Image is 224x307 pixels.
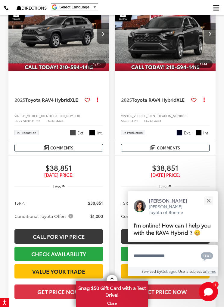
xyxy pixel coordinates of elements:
svg: Text [201,251,213,261]
span: $38,851 [88,200,103,206]
textarea: Type your message [128,245,218,267]
span: 1 [215,283,216,286]
button: Toggle Chat Window [199,282,218,301]
span: I'm online! How can I help you with the RAV4 Hybrid ? 😀 [134,221,211,236]
button: Less [50,181,68,192]
button: Actions [92,95,103,105]
a: 2025Toyota RAV4 HybridXLE [14,96,82,103]
span: 4444 [56,119,64,123]
span: [DATE] Price: [14,172,103,178]
span: Toyota RAV4 Hybrid [132,96,176,103]
img: Comments [44,145,49,150]
span: TSRP: [121,200,132,206]
span: 23 [97,62,101,66]
span: 2025 [121,96,132,103]
span: Model: [46,119,56,123]
span: $38,851 [121,163,210,172]
span: / [201,62,204,66]
span: / [95,62,97,66]
button: Comments [14,144,103,152]
a: 2025Toyota RAV4 HybridXLE [121,96,189,103]
span: Use is subject to [178,269,206,274]
span: VIN: [121,113,127,118]
button: Conditional Toyota Offers [14,213,75,219]
button: Next image [204,23,216,44]
span: dropdown dots [97,97,98,102]
span: 2025 [14,96,25,103]
span: Serviced by [142,269,161,274]
button: Close [202,194,215,207]
a: Value Your Trade [121,264,210,278]
span: Less [159,184,167,189]
span: 1 [93,62,95,66]
span: 54312 [130,119,138,123]
span: Comments [157,145,180,151]
span: Stock: [14,119,23,123]
a: Check Availability [14,247,103,261]
span: In Production [123,131,143,134]
a: Directions [12,0,51,16]
span: Ext. [184,130,191,136]
span: $38,851 [14,163,103,172]
button: Get Price Now [121,284,210,299]
span: [US_VEHICLE_IDENTIFICATION_NUMBER] [20,113,80,118]
button: Chat with SMS [199,249,215,263]
span: Int. [97,130,103,136]
span: $1,000 [90,213,103,219]
span: Model: [144,119,154,123]
span: Int. [203,130,210,136]
button: Less [156,181,174,192]
img: Comments [151,145,155,150]
button: Conditional Toyota Offers [121,213,182,219]
span: SU32I413*O [23,119,40,123]
span: Toyota RAV4 Hybrid [25,96,70,103]
p: [PERSON_NAME] [149,197,193,204]
span: Midnight Black Metallic [176,130,182,136]
span: dropdown dots [204,97,205,102]
span: VIN: [14,113,20,118]
span: 4444 [154,119,161,123]
span: Comments [50,145,73,151]
span: Black Fabric [196,130,202,136]
button: Get Price Now [14,284,103,299]
a: Select Language​ [59,5,97,9]
span: Ext. [77,130,85,136]
span: XLE [176,96,185,103]
span: 1 [200,62,201,66]
span: Less [53,184,61,189]
span: Select Language [59,5,89,9]
span: [DATE] Price: [121,172,210,178]
span: Magnetic Gray Metallic [70,130,76,136]
span: [US_VEHICLE_IDENTIFICATION_NUMBER] [127,113,187,118]
a: Call for VIP Price [121,229,210,244]
a: Value Your Trade [14,264,103,278]
a: Terms [206,269,216,274]
span: Stock: [121,119,130,123]
span: TSRP: [14,200,25,206]
span: Snag $50 Gift Card with a Test Drive! [76,281,148,300]
button: Next image [97,23,109,44]
span: In Production [17,131,36,134]
span: XLE [70,96,78,103]
a: Check Availability [121,247,210,261]
span: Black Fabric [89,130,95,136]
span: ▼ [93,5,97,9]
div: Close[PERSON_NAME][PERSON_NAME] Toyota of BoerneI'm online! How can I help you with the RAV4 Hybr... [128,191,218,276]
a: Gubagoo. [161,269,178,274]
span: Conditional Toyota Offers [14,213,74,219]
button: Comments [121,144,210,152]
span: 44 [204,62,207,66]
p: [PERSON_NAME] Toyota of Boerne [149,204,193,215]
a: Call for VIP Price [14,229,103,244]
button: Actions [199,95,210,105]
svg: Start Chat [199,282,218,301]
